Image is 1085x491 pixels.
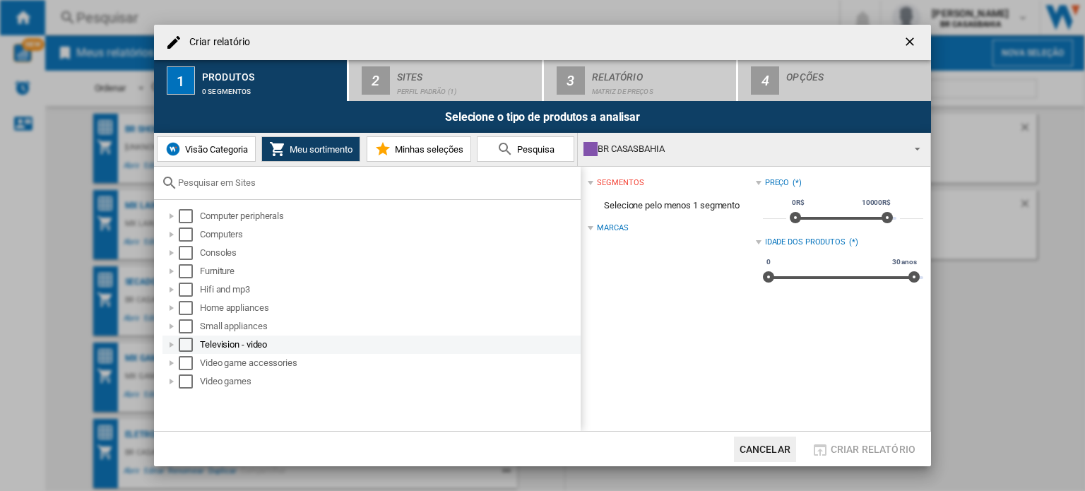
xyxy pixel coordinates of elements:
div: Produtos [202,66,341,81]
div: Home appliances [200,301,579,315]
div: 1 [167,66,195,95]
div: 4 [751,66,779,95]
div: Opções [786,66,925,81]
md-checkbox: Select [179,209,200,223]
div: Relatório [592,66,731,81]
div: Hifi and mp3 [200,283,579,297]
div: 2 [362,66,390,95]
button: 1 Produtos 0 segmentos [154,60,348,101]
div: 3 [557,66,585,95]
span: 30 anos [890,256,919,268]
button: getI18NText('BUTTONS.CLOSE_DIALOG') [897,28,925,57]
button: 3 Relatório Matriz de preços [544,60,738,101]
button: Visão Categoria [157,136,256,162]
button: Minhas seleções [367,136,471,162]
div: Sites [397,66,536,81]
div: Video game accessories [200,356,579,370]
button: Cancelar [734,437,796,462]
span: 0 [764,256,773,268]
div: Selecione o tipo de produtos a analisar [154,101,931,133]
md-checkbox: Select [179,374,200,389]
span: Criar relatório [831,444,915,455]
div: Perfil padrão (1) [397,81,536,95]
md-checkbox: Select [179,356,200,370]
div: BR CASASBAHIA [583,139,902,159]
div: segmentos [597,177,644,189]
ng-md-icon: getI18NText('BUTTONS.CLOSE_DIALOG') [903,35,920,52]
button: 2 Sites Perfil padrão (1) [349,60,543,101]
div: Consoles [200,246,579,260]
md-checkbox: Select [179,227,200,242]
div: Small appliances [200,319,579,333]
span: 10000R$ [860,197,893,208]
span: Meu sortimento [286,144,352,155]
md-checkbox: Select [179,319,200,333]
span: 0R$ [790,197,807,208]
span: Pesquisa [514,144,555,155]
md-checkbox: Select [179,338,200,352]
md-checkbox: Select [179,264,200,278]
button: 4 Opções [738,60,931,101]
div: Furniture [200,264,579,278]
md-checkbox: Select [179,283,200,297]
div: Preço [765,177,790,189]
div: Idade dos produtos [765,237,846,248]
div: Video games [200,374,579,389]
button: Meu sortimento [261,136,360,162]
span: Minhas seleções [391,144,463,155]
input: Pesquisar em Sites [178,177,574,188]
div: 0 segmentos [202,81,341,95]
span: Selecione pelo menos 1 segmento [588,192,755,219]
button: Criar relatório [807,437,920,462]
h4: Criar relatório [182,35,251,49]
div: Computers [200,227,579,242]
div: Matriz de preços [592,81,731,95]
div: Computer peripherals [200,209,579,223]
button: Pesquisa [477,136,574,162]
md-checkbox: Select [179,246,200,260]
img: wiser-icon-blue.png [165,141,182,158]
div: Marcas [597,223,628,234]
span: Visão Categoria [182,144,248,155]
div: Television - video [200,338,579,352]
md-checkbox: Select [179,301,200,315]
